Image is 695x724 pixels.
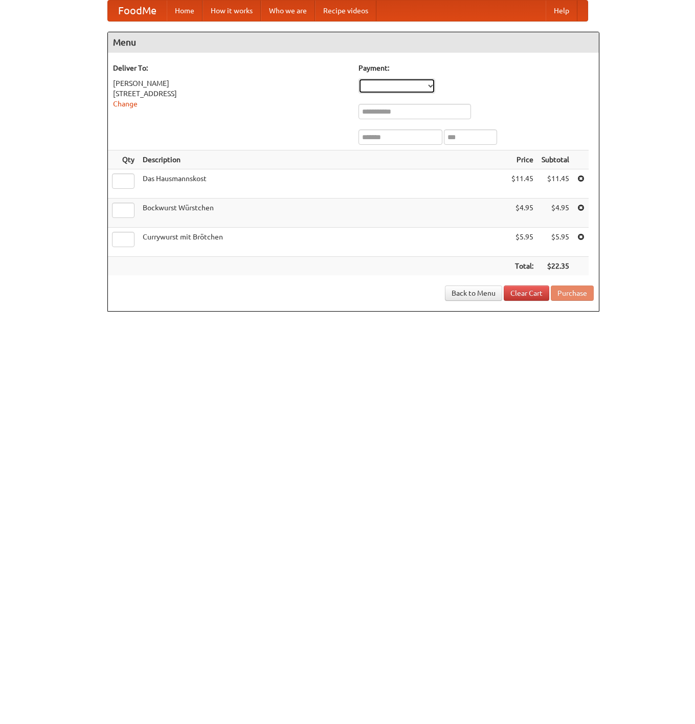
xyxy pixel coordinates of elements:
[537,150,573,169] th: Subtotal
[504,286,549,301] a: Clear Cart
[445,286,502,301] a: Back to Menu
[261,1,315,21] a: Who we are
[113,78,348,89] div: [PERSON_NAME]
[537,169,573,199] td: $11.45
[551,286,594,301] button: Purchase
[108,1,167,21] a: FoodMe
[113,63,348,73] h5: Deliver To:
[139,228,507,257] td: Currywurst mit Brötchen
[507,228,537,257] td: $5.95
[113,89,348,99] div: [STREET_ADDRESS]
[358,63,594,73] h5: Payment:
[139,169,507,199] td: Das Hausmannskost
[537,228,573,257] td: $5.95
[139,199,507,228] td: Bockwurst Würstchen
[507,169,537,199] td: $11.45
[113,100,138,108] a: Change
[167,1,203,21] a: Home
[537,257,573,276] th: $22.35
[507,199,537,228] td: $4.95
[315,1,376,21] a: Recipe videos
[507,150,537,169] th: Price
[537,199,573,228] td: $4.95
[108,32,599,53] h4: Menu
[507,257,537,276] th: Total:
[203,1,261,21] a: How it works
[546,1,577,21] a: Help
[108,150,139,169] th: Qty
[139,150,507,169] th: Description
